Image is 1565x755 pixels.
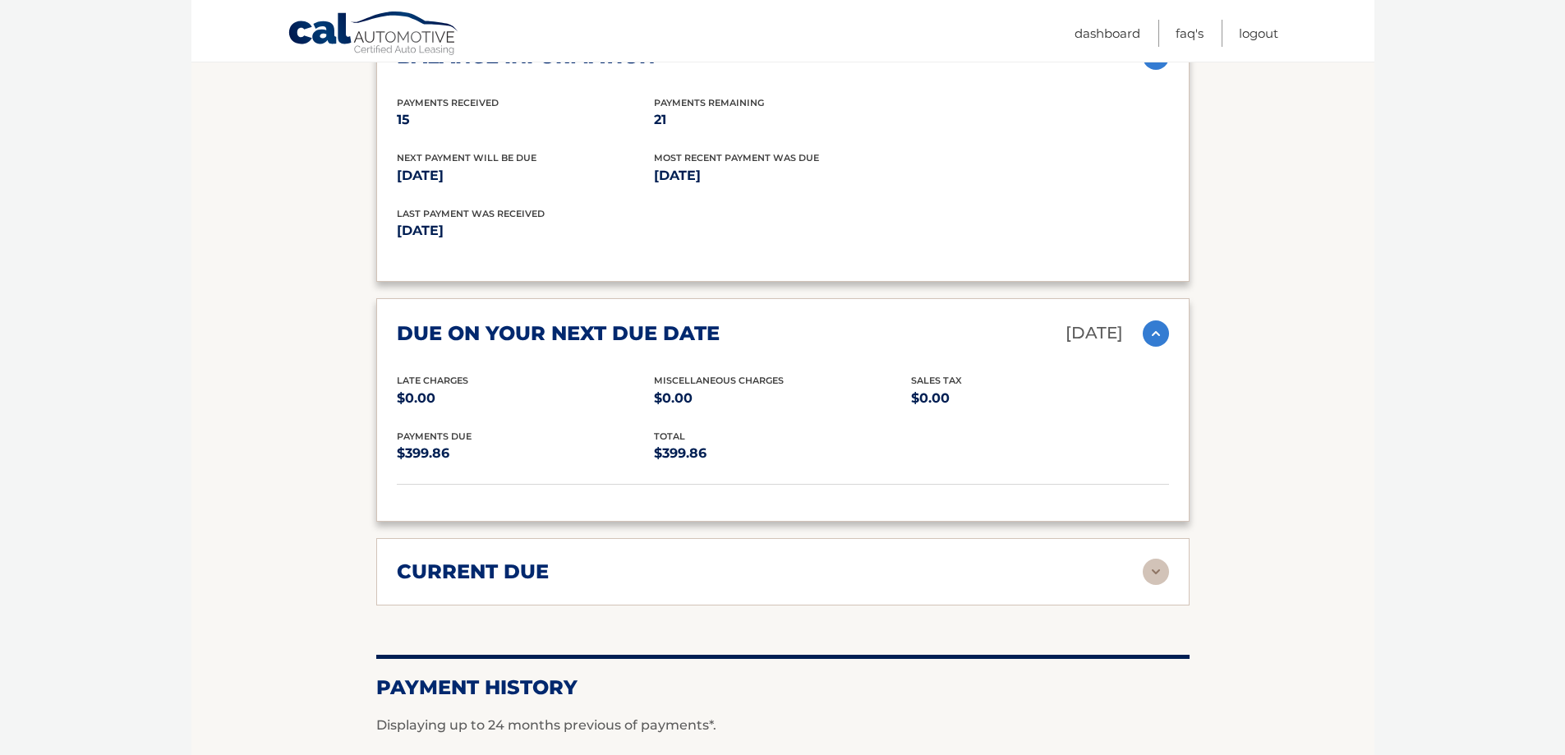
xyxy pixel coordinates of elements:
span: Next Payment will be due [397,152,536,163]
p: $399.86 [654,442,911,465]
p: Displaying up to 24 months previous of payments*. [376,716,1190,735]
span: Miscellaneous Charges [654,375,784,386]
span: Payments Received [397,97,499,108]
p: $399.86 [397,442,654,465]
p: [DATE] [1066,319,1123,348]
span: Most Recent Payment Was Due [654,152,819,163]
span: Late Charges [397,375,468,386]
a: Logout [1239,20,1278,47]
a: Dashboard [1075,20,1140,47]
img: accordion-rest.svg [1143,559,1169,585]
p: $0.00 [911,387,1168,410]
img: accordion-active.svg [1143,320,1169,347]
p: 21 [654,108,911,131]
p: [DATE] [397,164,654,187]
h2: Payment History [376,675,1190,700]
a: FAQ's [1176,20,1204,47]
p: [DATE] [654,164,911,187]
span: Payments Due [397,430,472,442]
span: Sales Tax [911,375,962,386]
h2: current due [397,559,549,584]
p: $0.00 [397,387,654,410]
a: Cal Automotive [288,11,460,58]
h2: due on your next due date [397,321,720,346]
p: $0.00 [654,387,911,410]
span: Last Payment was received [397,208,545,219]
span: Payments Remaining [654,97,764,108]
span: total [654,430,685,442]
p: 15 [397,108,654,131]
p: [DATE] [397,219,783,242]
